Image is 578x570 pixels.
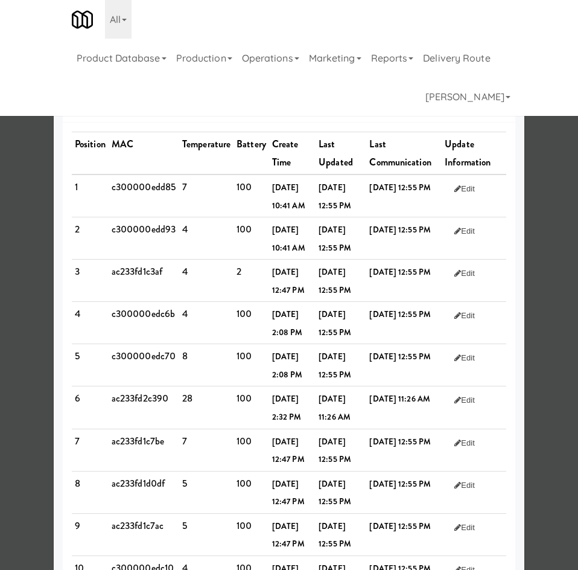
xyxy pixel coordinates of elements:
[369,351,431,362] b: [DATE] 12:55 PM
[109,217,179,260] td: c300000edd93
[109,513,179,556] td: ac233fd1c7ac
[445,220,484,242] button: Edit
[179,217,233,260] td: 4
[179,429,233,471] td: 7
[319,224,351,254] b: [DATE] 12:55 PM
[72,217,109,260] td: 2
[369,224,431,235] b: [DATE] 12:55 PM
[269,132,316,175] th: Create Time
[272,351,303,380] b: [DATE] 2:08 PM
[72,344,109,386] td: 5
[233,175,269,217] td: 100
[179,513,233,556] td: 5
[272,436,305,466] b: [DATE] 12:47 PM
[109,132,179,175] th: MAC
[369,436,431,447] b: [DATE] 12:55 PM
[319,478,351,508] b: [DATE] 12:55 PM
[445,305,484,327] button: Edit
[109,344,179,386] td: c300000edc70
[272,478,305,508] b: [DATE] 12:47 PM
[72,175,109,217] td: 1
[369,478,431,490] b: [DATE] 12:55 PM
[109,302,179,344] td: c300000edc6b
[233,429,269,471] td: 100
[445,517,484,539] button: Edit
[272,182,305,211] b: [DATE] 10:41 AM
[442,132,506,175] th: Update Information
[445,389,484,411] button: Edit
[109,471,179,513] td: ac233fd1d0df
[72,302,109,344] td: 4
[109,260,179,302] td: ac233fd1c3af
[72,260,109,302] td: 3
[233,260,269,302] td: 2
[233,471,269,513] td: 100
[233,386,269,429] td: 100
[179,302,233,344] td: 4
[319,436,351,466] b: [DATE] 12:55 PM
[319,182,351,211] b: [DATE] 12:55 PM
[319,393,351,423] b: [DATE] 11:26 AM
[109,429,179,471] td: ac233fd1c7be
[109,386,179,429] td: ac233fd2c390
[233,132,269,175] th: Battery
[233,217,269,260] td: 100
[445,432,484,454] button: Edit
[233,302,269,344] td: 100
[418,39,495,77] a: Delivery Route
[179,386,233,429] td: 28
[272,309,303,338] b: [DATE] 2:08 PM
[369,520,431,532] b: [DATE] 12:55 PM
[272,266,305,296] b: [DATE] 12:47 PM
[179,132,233,175] th: Temperature
[316,132,366,175] th: Last Updated
[72,513,109,556] td: 9
[109,175,179,217] td: c300000edd85
[233,344,269,386] td: 100
[369,182,431,193] b: [DATE] 12:55 PM
[272,393,302,423] b: [DATE] 2:32 PM
[179,175,233,217] td: 7
[72,132,109,175] th: Position
[369,393,430,405] b: [DATE] 11:26 AM
[366,39,419,77] a: Reports
[319,351,351,380] b: [DATE] 12:55 PM
[304,39,366,77] a: Marketing
[319,266,351,296] b: [DATE] 12:55 PM
[369,266,431,278] b: [DATE] 12:55 PM
[319,309,351,338] b: [DATE] 12:55 PM
[171,39,237,77] a: Production
[445,475,484,496] button: Edit
[233,513,269,556] td: 100
[366,132,442,175] th: Last Communication
[72,9,93,30] img: Micromart
[179,471,233,513] td: 5
[445,347,484,369] button: Edit
[179,344,233,386] td: 8
[237,39,304,77] a: Operations
[319,520,351,550] b: [DATE] 12:55 PM
[421,77,515,116] a: [PERSON_NAME]
[272,520,305,550] b: [DATE] 12:47 PM
[72,429,109,471] td: 7
[72,39,171,77] a: Product Database
[72,386,109,429] td: 6
[369,309,431,320] b: [DATE] 12:55 PM
[72,471,109,513] td: 8
[445,178,484,200] button: Edit
[179,260,233,302] td: 4
[272,224,305,254] b: [DATE] 10:41 AM
[445,263,484,284] button: Edit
